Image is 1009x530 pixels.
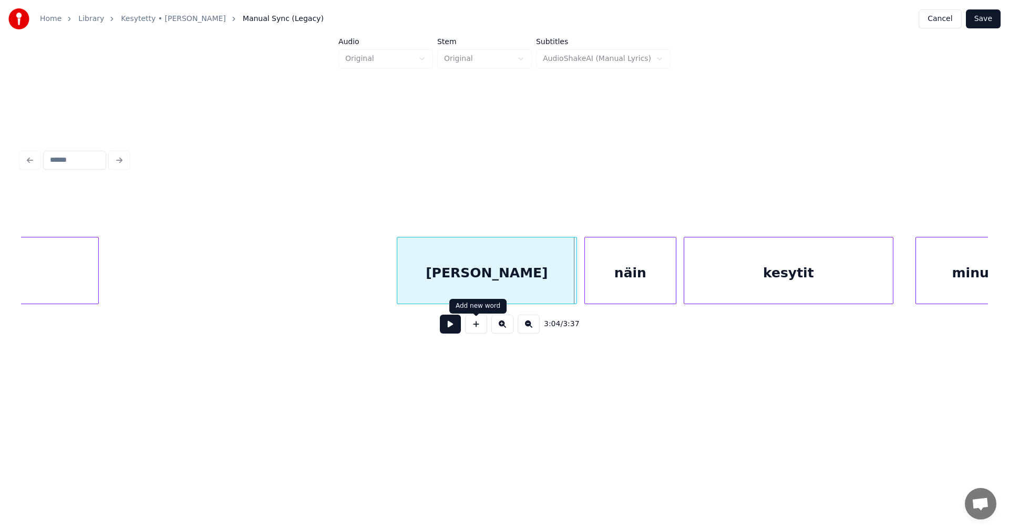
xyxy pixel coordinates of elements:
label: Audio [338,38,433,45]
button: Cancel [919,9,961,28]
span: 3:04 [544,319,560,329]
img: youka [8,8,29,29]
label: Subtitles [536,38,671,45]
button: Save [966,9,1001,28]
nav: breadcrumb [40,14,324,24]
a: Library [78,14,104,24]
span: Manual Sync (Legacy) [243,14,324,24]
a: Home [40,14,61,24]
a: Kesytetty • [PERSON_NAME] [121,14,226,24]
div: Avoin keskustelu [965,488,996,519]
label: Stem [437,38,532,45]
div: / [544,319,569,329]
span: 3:37 [563,319,579,329]
div: Add new word [456,302,500,310]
